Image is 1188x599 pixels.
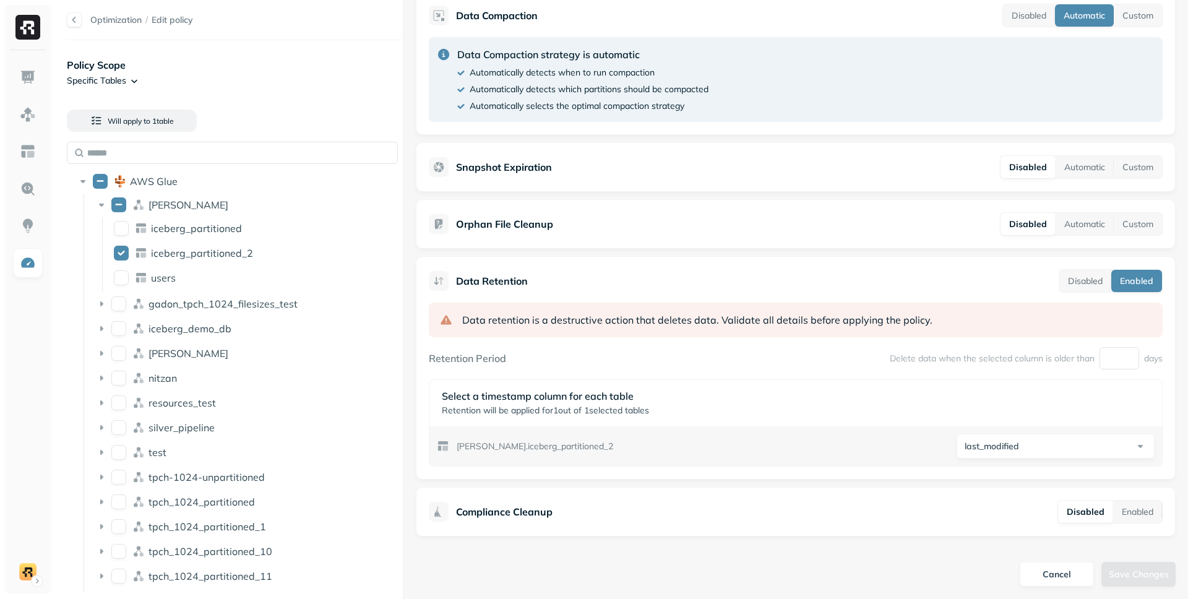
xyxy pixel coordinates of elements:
button: Custom [1114,4,1162,27]
p: [PERSON_NAME].iceberg_partitioned_2 [457,441,613,452]
button: Disabled [1059,270,1111,292]
img: Assets [20,106,36,123]
button: dean [111,197,126,212]
div: silver_pipelinesilver_pipeline [90,418,398,437]
img: Ryft [15,15,40,40]
a: Optimization [90,14,142,25]
div: usersusers [109,268,399,288]
img: Asset Explorer [20,144,36,160]
span: Will apply to [108,116,150,126]
span: 1 table [150,116,174,126]
button: Custom [1114,213,1162,235]
p: Retention will be applied for 1 out of 1 selected tables [442,405,1150,416]
button: Automatic [1056,156,1114,178]
label: Retention Period [429,352,506,364]
button: AWS Glue [93,174,108,189]
div: tpch_1024_partitioned_1tpch_1024_partitioned_1 [90,517,398,537]
span: Data retention is a destructive action that deletes data. [462,312,719,327]
p: Automatically detects when to run compaction [470,67,655,79]
button: tpch_1024_partitioned [111,494,126,509]
button: tpch_1024_partitioned_10 [111,544,126,559]
p: tpch_1024_partitioned_11 [148,570,272,582]
div: iceberg_partitionediceberg_partitioned [109,218,399,238]
p: users [151,272,176,284]
button: lee [111,346,126,361]
button: tpch-1024-unpartitioned [111,470,126,485]
p: tpch_1024_partitioned_10 [148,545,272,558]
button: Disabled [1058,501,1113,523]
button: Automatic [1056,213,1114,235]
p: AWS Glue [130,175,178,187]
button: Automatic [1055,4,1114,27]
button: resources_test [111,395,126,410]
p: tpch_1024_partitioned [148,496,255,508]
button: users [114,270,129,285]
p: iceberg_partitioned_2 [151,247,253,259]
button: gadon_tpch_1024_filesizes_test [111,296,126,311]
p: Orphan File Cleanup [456,217,553,231]
div: gadon_tpch_1024_filesizes_testgadon_tpch_1024_filesizes_test [90,294,398,314]
p: Automatically detects which partitions should be compacted [470,84,708,95]
p: Automatically selects the optimal compaction strategy [470,100,684,112]
img: Optimization [20,255,36,271]
button: Enabled [1111,270,1162,292]
p: silver_pipeline [148,421,215,434]
div: lee[PERSON_NAME] [90,343,398,363]
p: iceberg_partitioned [151,222,242,235]
p: lee [148,347,228,360]
button: Enabled [1113,501,1162,523]
p: Compliance Cleanup [456,504,553,519]
button: test [111,445,126,460]
p: gadon_tpch_1024_filesizes_test [148,298,298,310]
div: iceberg_partitioned_2iceberg_partitioned_2 [109,243,399,263]
p: tpch_1024_partitioned_1 [148,520,266,533]
p: days [1144,353,1163,364]
span: Validate all details before applying the policy. [721,312,932,327]
div: testtest [90,442,398,462]
button: tpch_1024_partitioned_11 [111,569,126,584]
p: Data Retention [456,274,528,288]
div: resources_testresources_test [90,393,398,413]
p: Select a timestamp column for each table [442,390,1150,402]
p: Snapshot Expiration [456,160,552,175]
div: tpch_1024_partitionedtpch_1024_partitioned [90,492,398,512]
button: Will apply to 1table [67,110,197,132]
p: / [145,14,148,26]
nav: breadcrumb [90,14,193,26]
p: Data Compaction [456,8,538,23]
p: iceberg_demo_db [148,322,231,335]
span: Edit policy [152,14,193,26]
button: silver_pipeline [111,420,126,435]
div: tpch_1024_partitioned_11tpch_1024_partitioned_11 [90,566,398,586]
button: Cancel [1020,562,1094,587]
div: AWS GlueAWS Glue [72,171,398,191]
p: test [148,446,166,459]
button: iceberg_partitioned_2 [114,246,129,261]
p: nitzan [148,372,177,384]
div: tpch-1024-unpartitionedtpch-1024-unpartitioned [90,467,398,487]
p: tpch-1024-unpartitioned [148,471,265,483]
p: Delete data when the selected column is older than [890,353,1095,364]
img: Query Explorer [20,181,36,197]
div: tpch_1024_partitioned_10tpch_1024_partitioned_10 [90,541,398,561]
img: Dashboard [20,69,36,85]
p: Specific Tables [67,75,126,87]
span: resources_test [148,397,216,409]
img: demo [19,563,37,580]
div: dean[PERSON_NAME] [90,195,398,215]
button: nitzan [111,371,126,386]
button: Custom [1114,156,1162,178]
